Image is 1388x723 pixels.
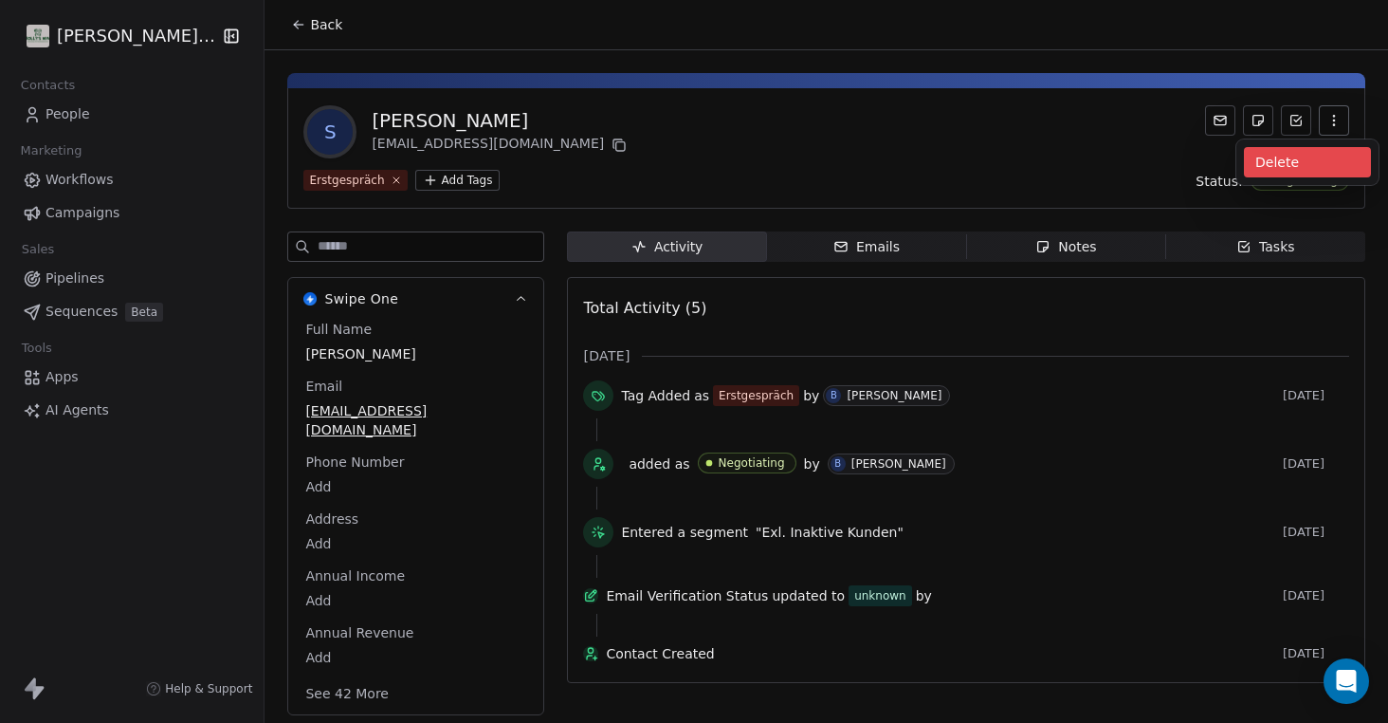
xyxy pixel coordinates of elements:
span: [DATE] [1283,588,1349,603]
img: Swipe One [303,292,317,306]
span: Marketing [12,137,90,165]
span: [DATE] [1283,456,1349,472]
span: updated to [772,586,845,605]
div: Delete [1244,147,1371,177]
span: Phone Number [301,453,408,472]
span: S [307,109,353,155]
a: Help & Support [146,681,252,696]
span: Tag Added [621,386,690,405]
a: AI Agents [15,395,248,426]
span: Annual Income [301,566,409,585]
span: Total Activity (5) [583,299,706,317]
span: Back [310,15,342,34]
span: [DATE] [1283,525,1349,540]
span: Add [305,648,526,667]
button: Back [280,8,354,42]
span: [PERSON_NAME] [305,344,526,363]
div: Notes [1035,237,1096,257]
span: "Exl. Inaktive Kunden" [756,523,904,542]
span: Campaigns [46,203,119,223]
span: People [46,104,90,124]
span: Apps [46,367,79,387]
span: Add [305,477,526,496]
div: B [831,388,837,403]
span: Help & Support [165,681,252,696]
div: Erstgespräch [719,387,794,404]
div: Open Intercom Messenger [1324,658,1369,704]
div: [PERSON_NAME] [847,389,941,402]
span: Add [305,534,526,553]
a: Pipelines [15,263,248,294]
a: Apps [15,361,248,393]
a: Workflows [15,164,248,195]
span: Sales [13,235,63,264]
span: by [916,586,932,605]
span: Full Name [301,320,375,339]
div: B [834,456,841,472]
span: Contact Created [606,644,1275,663]
span: as [694,386,709,405]
span: [DATE] [1283,646,1349,661]
span: AI Agents [46,400,109,420]
span: [DATE] [583,346,630,365]
button: [PERSON_NAME]'s Way [23,20,209,52]
button: Swipe OneSwipe One [288,278,543,320]
span: Status: [1196,172,1242,191]
span: Add [305,591,526,610]
span: Entered a segment [621,523,748,542]
span: Pipelines [46,269,104,288]
span: Contacts [12,71,83,100]
span: Address [301,510,362,528]
span: [EMAIL_ADDRESS][DOMAIN_NAME] [305,401,526,439]
a: SequencesBeta [15,296,248,327]
div: [EMAIL_ADDRESS][DOMAIN_NAME] [372,134,630,157]
button: Add Tags [415,170,501,191]
a: Campaigns [15,197,248,229]
div: Negotiating [719,456,785,470]
span: Beta [125,303,163,322]
span: Workflows [46,170,114,190]
span: [DATE] [1283,388,1349,403]
span: Sequences [46,302,118,322]
span: [PERSON_NAME]'s Way [57,24,217,48]
span: added as [629,454,689,473]
img: Molly%20default%20logo.png [27,25,49,47]
div: [PERSON_NAME] [372,107,630,134]
span: Email [301,377,346,396]
a: People [15,99,248,130]
span: by [804,454,820,473]
button: See 42 More [294,677,400,711]
div: Swipe OneSwipe One [288,320,543,714]
span: by [803,386,819,405]
span: Swipe One [324,289,398,308]
div: [PERSON_NAME] [851,457,946,471]
span: Tools [13,334,60,362]
div: Emails [833,237,900,257]
span: Email Verification Status [606,586,768,605]
div: Erstgespräch [309,172,384,189]
span: Annual Revenue [301,623,417,642]
div: Tasks [1236,237,1295,257]
div: unknown [854,586,906,605]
